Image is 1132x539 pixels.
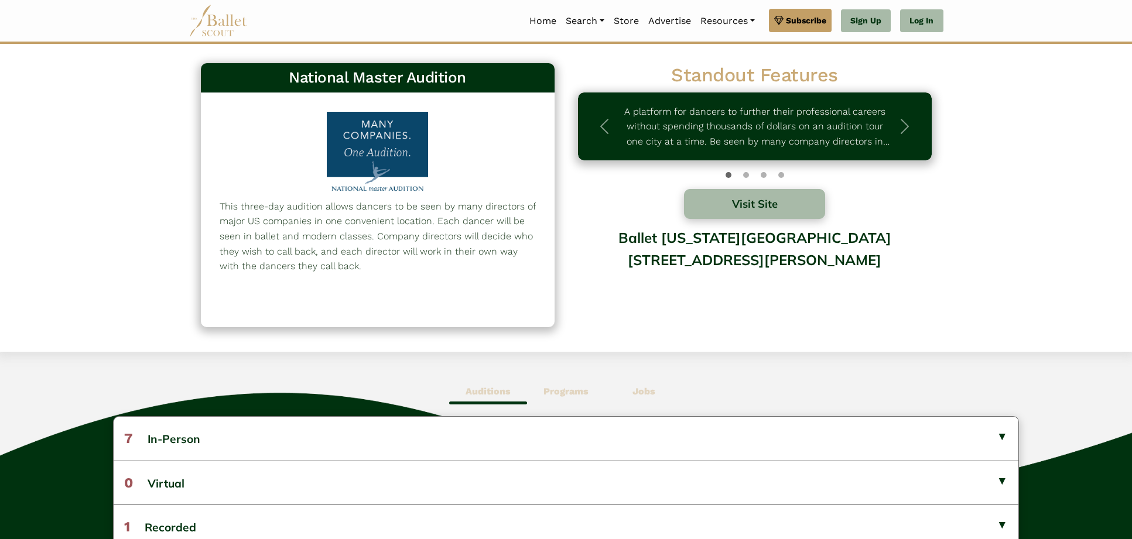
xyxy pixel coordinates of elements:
a: Search [561,9,609,33]
span: 0 [124,475,133,491]
img: gem.svg [774,14,784,27]
a: Store [609,9,644,33]
a: Resources [696,9,760,33]
a: Subscribe [769,9,832,32]
button: 0Virtual [114,461,1018,504]
a: Sign Up [841,9,891,33]
button: Slide 2 [761,166,767,184]
button: Slide 0 [726,166,731,184]
a: Log In [900,9,943,33]
h3: National Master Audition [210,68,545,88]
button: Slide 3 [778,166,784,184]
button: Slide 1 [743,166,749,184]
b: Jobs [632,386,655,397]
h2: Standout Features [578,63,932,88]
button: Visit Site [684,189,826,219]
a: Home [525,9,561,33]
b: Programs [543,386,589,397]
span: 7 [124,430,133,447]
p: This three-day audition allows dancers to be seen by many directors of major US companies in one ... [220,199,536,274]
b: Auditions [466,386,511,397]
span: Subscribe [786,14,826,27]
span: 1 [124,519,130,535]
div: Ballet [US_STATE][GEOGRAPHIC_DATA][STREET_ADDRESS][PERSON_NAME] [578,221,932,315]
button: 7In-Person [114,417,1018,460]
a: Advertise [644,9,696,33]
p: A platform for dancers to further their professional careers without spending thousands of dollar... [619,104,891,149]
